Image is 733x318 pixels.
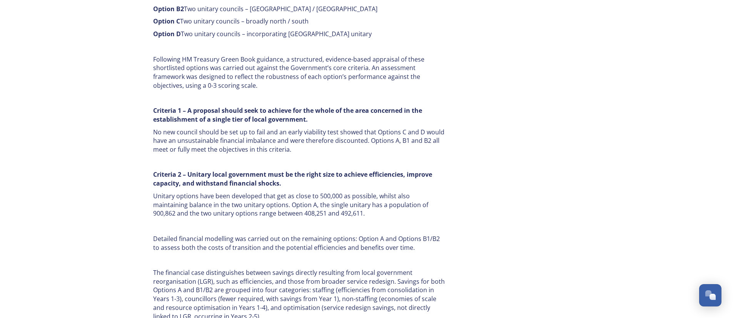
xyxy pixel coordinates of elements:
p: Following HM Treasury Green Book guidance, a structured, evidence-based appraisal of these shortl... [153,55,446,90]
button: Open Chat [699,284,721,306]
strong: Criteria 2 – Unitary local government must be the right size to achieve efficiencies, improve cap... [153,170,434,187]
p: Two unitary councils – [GEOGRAPHIC_DATA] / [GEOGRAPHIC_DATA] [153,5,446,13]
p: No new council should be set up to fail and an early viability test showed that Options C and D w... [153,128,446,154]
strong: Option D [153,30,181,38]
p: Detailed financial modelling was carried out on the remaining options: Option A and Options B1/B2... [153,234,446,252]
p: Unitary options have been developed that get as close to 500,000 as possible, whilst also maintai... [153,192,446,218]
p: Two unitary councils – broadly north / south [153,17,446,26]
p: Two unitary councils – incorporating [GEOGRAPHIC_DATA] unitary [153,30,446,38]
strong: Option B2 [153,5,184,13]
strong: Option C [153,17,180,25]
strong: Criteria 1 – A proposal should seek to achieve for the whole of the area concerned in the establi... [153,106,424,124]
